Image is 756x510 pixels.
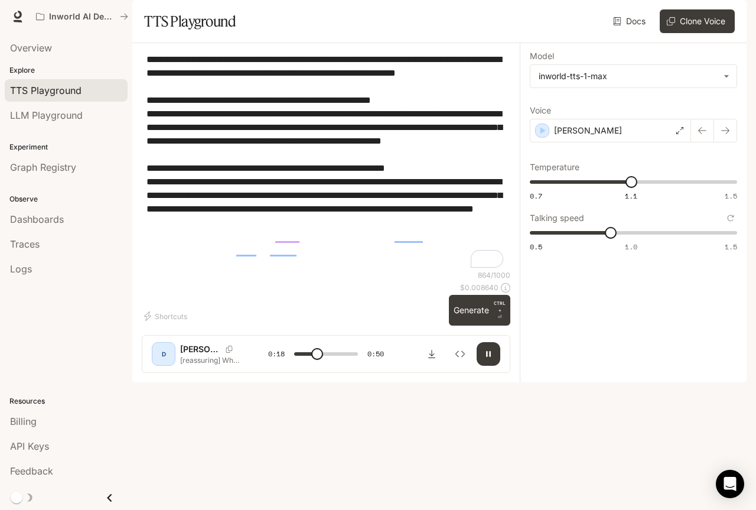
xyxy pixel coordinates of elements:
[221,346,237,353] button: Copy Voice ID
[146,53,506,270] textarea: To enrich screen reader interactions, please activate Accessibility in Grammarly extension settings
[625,191,637,201] span: 1.1
[420,342,444,366] button: Download audio
[367,348,384,360] span: 0:50
[539,70,718,82] div: inworld-tts-1-max
[554,125,622,137] p: [PERSON_NAME]
[530,52,554,60] p: Model
[625,242,637,252] span: 1.0
[49,12,115,22] p: Inworld AI Demos
[494,300,506,321] p: ⏎
[31,5,133,28] button: All workspaces
[530,106,551,115] p: Voice
[448,342,472,366] button: Inspect
[180,355,240,365] p: [reassuring] Why this matters: research shows goal-setting and careful planning actually improve ...
[725,191,737,201] span: 1.5
[611,9,650,33] a: Docs
[716,470,744,498] div: Open Intercom Messenger
[142,307,192,326] button: Shortcuts
[725,242,737,252] span: 1.5
[180,343,221,355] p: [PERSON_NAME]
[154,345,173,363] div: D
[494,300,506,314] p: CTRL +
[660,9,735,33] button: Clone Voice
[724,212,737,225] button: Reset to default
[449,295,510,326] button: GenerateCTRL +⏎
[144,9,236,33] h1: TTS Playground
[530,214,584,222] p: Talking speed
[530,65,737,87] div: inworld-tts-1-max
[530,191,542,201] span: 0.7
[530,163,579,171] p: Temperature
[460,282,498,293] p: $ 0.008640
[268,348,285,360] span: 0:18
[530,242,542,252] span: 0.5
